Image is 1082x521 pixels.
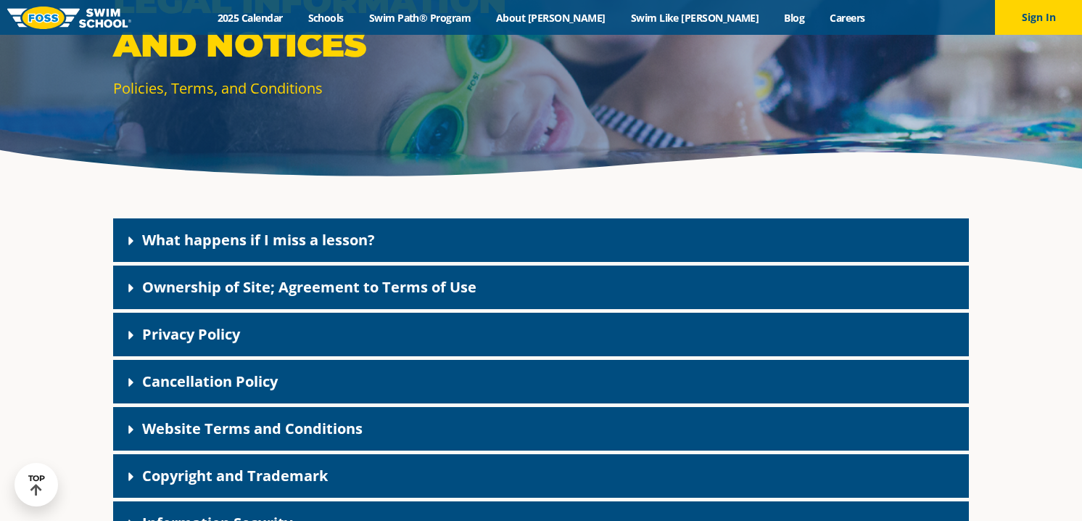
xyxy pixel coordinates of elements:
[113,360,969,403] div: Cancellation Policy
[295,11,356,25] a: Schools
[618,11,772,25] a: Swim Like [PERSON_NAME]
[142,230,375,250] a: What happens if I miss a lesson?
[142,419,363,438] a: Website Terms and Conditions
[142,372,278,391] a: Cancellation Policy
[113,313,969,356] div: Privacy Policy
[113,266,969,309] div: Ownership of Site; Agreement to Terms of Use
[113,78,534,99] p: Policies, Terms, and Conditions
[142,277,476,297] a: Ownership of Site; Agreement to Terms of Use
[28,474,45,496] div: TOP
[356,11,483,25] a: Swim Path® Program
[817,11,877,25] a: Careers
[205,11,295,25] a: 2025 Calendar
[113,218,969,262] div: What happens if I miss a lesson?
[113,407,969,451] div: Website Terms and Conditions
[7,7,131,29] img: FOSS Swim School Logo
[142,324,240,344] a: Privacy Policy
[113,454,969,498] div: Copyright and Trademark
[772,11,817,25] a: Blog
[142,466,328,485] a: Copyright and Trademark
[484,11,619,25] a: About [PERSON_NAME]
